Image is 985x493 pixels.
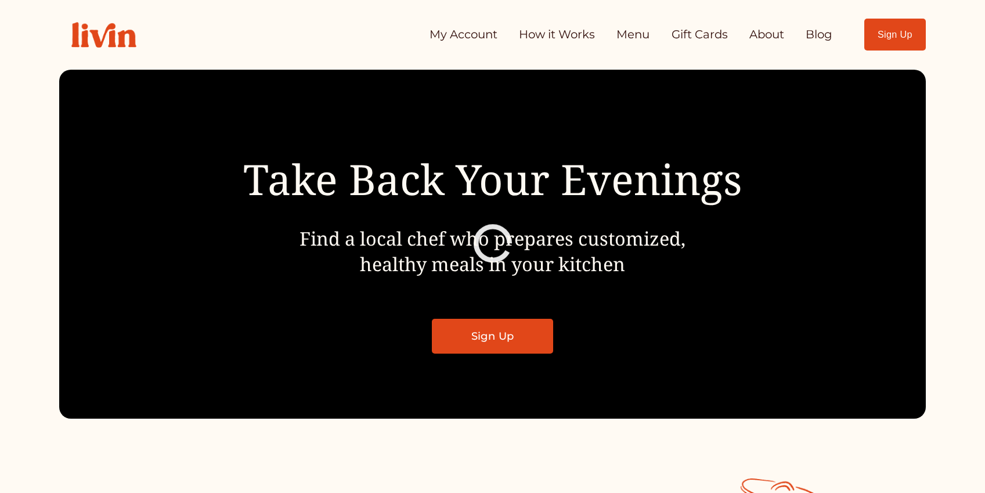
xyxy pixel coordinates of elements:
a: Menu [616,23,650,46]
img: Livin [59,10,149,60]
a: My Account [430,23,497,46]
a: About [749,23,784,46]
a: Blog [806,23,832,46]
a: Gift Cards [672,23,728,46]
span: Find a local chef who prepares customized, healthy meals in your kitchen [300,225,685,276]
a: Sign Up [864,19,926,51]
a: Sign Up [432,319,554,353]
a: How it Works [519,23,595,46]
span: Take Back Your Evenings [243,150,742,207]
